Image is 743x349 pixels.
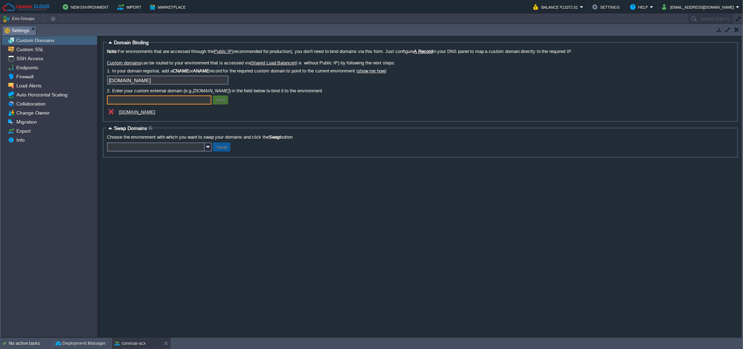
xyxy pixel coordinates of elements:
b: Swap [269,134,280,140]
b: Note: [107,49,118,54]
button: [EMAIL_ADDRESS][DOMAIN_NAME] [662,3,736,11]
a: Load Alerts [15,83,42,89]
label: Choose the environment with which you want to swap your domains and click the button [107,134,734,140]
a: Shared Load Balancer [251,60,295,65]
a: Info [15,137,26,143]
button: Swap [214,144,229,150]
b: CNAME [173,68,189,73]
button: Help [630,3,650,11]
img: Cantech Cloud [2,3,50,11]
a: Collaboration [15,101,47,107]
label: For environments that are accessed through the (recommended for production), you don't need to bi... [107,49,734,54]
button: convoai-acx [115,340,146,347]
b: ANAME [193,68,209,73]
a: Custom SSL [15,46,45,53]
a: Change Owner [15,110,51,116]
button: Deployment Manager [55,340,106,347]
a: show me how [358,68,385,73]
a: Endpoints [15,64,39,71]
button: Env Groups [2,14,37,24]
i: [DOMAIN_NAME] [193,88,229,93]
a: Custom Domains [15,37,55,44]
a: Public IP [214,49,232,54]
a: A Record [414,49,433,54]
label: 2. Enter your custom external domain (e.g. ) in the field below to bind it to the environment [107,88,734,93]
a: Export [15,128,32,134]
a: Custom domains [107,60,141,65]
a: Auto Horizontal Scaling [15,92,69,98]
a: Migration [15,119,38,125]
button: Marketplace [150,3,188,11]
button: Settings [592,3,621,11]
span: Domain Binding [114,40,149,45]
button: Import [117,3,144,11]
span: Settings [5,26,29,35]
span: Swap Domains [114,125,147,131]
button: New Environment [63,3,111,11]
a: Firewall [15,73,34,80]
label: 1. In your domain registrar, add a or record for the required custom domain to point to the curre... [107,68,734,73]
a: SSH Access [15,55,44,62]
button: Balance ₹11072.51 [533,3,580,11]
button: Bind [214,97,227,103]
a: [DOMAIN_NAME] [119,109,155,115]
div: No active tasks [9,338,52,349]
label: can be routed to your environment that is accessed via (i.e. without Public IP) by following the ... [107,60,734,65]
